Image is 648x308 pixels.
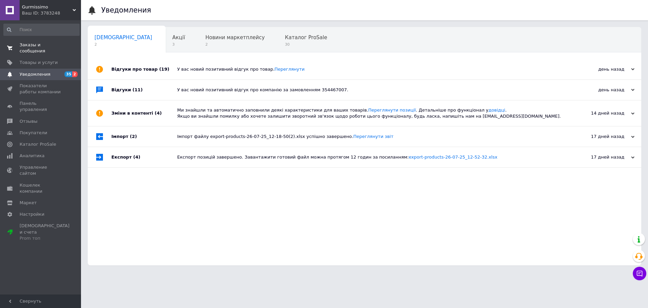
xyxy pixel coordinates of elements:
[20,71,50,77] span: Уведомления
[155,111,162,116] span: (4)
[111,100,177,126] div: Зміни в контенті
[20,60,58,66] span: Товары и услуги
[64,71,72,77] span: 35
[101,6,151,14] h1: Уведомления
[567,66,634,72] div: день назад
[111,126,177,147] div: Імпорт
[20,182,62,194] span: Кошелек компании
[567,110,634,116] div: 14 дней назад
[285,42,327,47] span: 30
[20,211,44,217] span: Настройки
[488,108,505,113] a: довідці
[111,80,177,100] div: Відгуки
[177,107,567,119] div: Ми знайшли та автоматично заповнили деякі характеристики для ваших товарів. . Детальніше про функ...
[177,66,567,72] div: У вас новий позитивний відгук про товар.
[159,67,169,72] span: (19)
[20,200,37,206] span: Маркет
[22,10,81,16] div: Ваш ID: 3783248
[633,267,646,280] button: Чат с покупателем
[177,87,567,93] div: У вас новий позитивний відгук про компанію за замовленням 354467007.
[172,34,185,41] span: Акції
[22,4,73,10] span: Gurmissimo
[111,59,177,79] div: Відгуки про товар
[20,100,62,113] span: Панель управления
[205,34,265,41] span: Новини маркетплейсу
[111,147,177,167] div: Експорт
[172,42,185,47] span: 3
[274,67,304,72] a: Переглянути
[20,130,47,136] span: Покупатели
[177,154,567,160] div: Експорт позицій завершено. Завантажити готовий файл можна протягом 12 годин за посиланням:
[20,141,56,147] span: Каталог ProSale
[20,235,70,241] div: Prom топ
[20,153,45,159] span: Аналитика
[94,34,152,41] span: [DEMOGRAPHIC_DATA]
[205,42,265,47] span: 2
[133,87,143,92] span: (11)
[567,154,634,160] div: 17 дней назад
[368,108,416,113] a: Переглянути позиції
[20,83,62,95] span: Показатели работы компании
[20,118,37,124] span: Отзывы
[72,71,78,77] span: 2
[133,155,140,160] span: (4)
[285,34,327,41] span: Каталог ProSale
[567,134,634,140] div: 17 дней назад
[177,134,567,140] div: Імпорт файлу export-products-26-07-25_12-18-50(2).xlsx успішно завершено.
[20,42,62,54] span: Заказы и сообщения
[20,164,62,176] span: Управление сайтом
[353,134,394,139] a: Переглянути звіт
[567,87,634,93] div: день назад
[3,24,80,36] input: Поиск
[130,134,137,139] span: (2)
[20,223,70,241] span: [DEMOGRAPHIC_DATA] и счета
[94,42,152,47] span: 2
[409,155,497,160] a: export-products-26-07-25_12-52-32.xlsx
